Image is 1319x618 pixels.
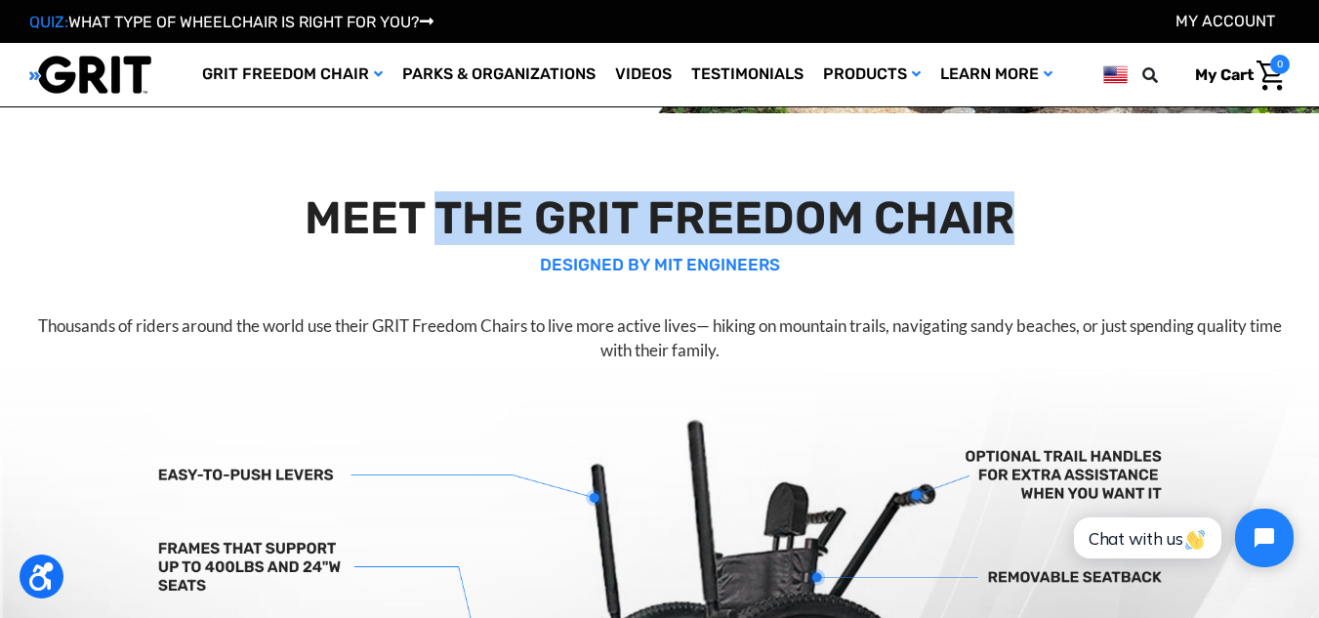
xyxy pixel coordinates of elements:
a: QUIZ:WHAT TYPE OF WHEELCHAIR IS RIGHT FOR YOU? [29,13,433,31]
a: GRIT Freedom Chair [192,43,392,106]
span: QUIZ: [29,13,68,31]
p: DESIGNED BY MIT ENGINEERS [33,253,1286,278]
a: Products [813,43,930,106]
span: Phone Number [284,80,390,99]
a: Videos [605,43,681,106]
img: GRIT All-Terrain Wheelchair and Mobility Equipment [29,55,151,95]
a: Cart with 0 items [1180,55,1290,96]
a: Account [1175,12,1275,30]
img: Cart [1257,61,1285,91]
span: 0 [1270,55,1290,74]
a: Learn More [930,43,1062,106]
p: Thousands of riders around the world use their GRIT Freedom Chairs to live more active lives— hik... [33,313,1286,363]
span: My Cart [1195,65,1254,84]
img: us.png [1103,62,1128,87]
input: Search [1151,55,1180,96]
a: Parks & Organizations [392,43,605,106]
h2: MEET THE GRIT FREEDOM CHAIR [33,191,1286,245]
a: Testimonials [681,43,813,106]
iframe: Tidio Chat [1052,492,1310,584]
